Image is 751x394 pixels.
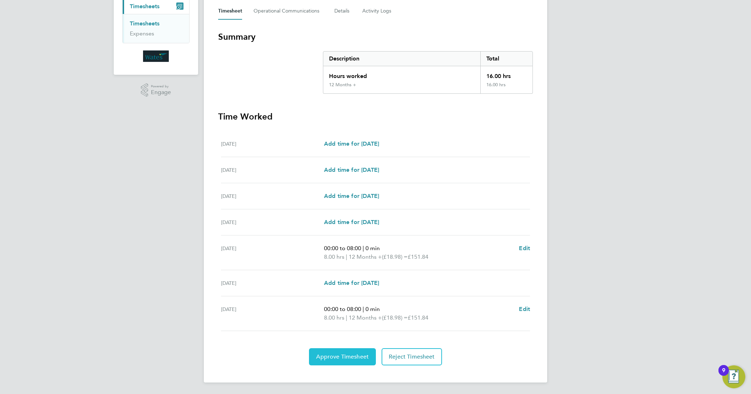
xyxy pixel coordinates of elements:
[329,82,356,88] div: 12 Months +
[349,253,382,261] span: 12 Months +
[221,218,324,227] div: [DATE]
[324,218,379,227] a: Add time for [DATE]
[323,51,533,94] div: Summary
[363,306,364,312] span: |
[324,193,379,199] span: Add time for [DATE]
[218,111,533,122] h3: Time Worked
[324,219,379,225] span: Add time for [DATE]
[324,166,379,173] span: Add time for [DATE]
[324,279,379,287] a: Add time for [DATE]
[221,305,324,322] div: [DATE]
[141,83,171,97] a: Powered byEngage
[349,313,382,322] span: 12 Months +
[221,166,324,174] div: [DATE]
[324,140,379,148] a: Add time for [DATE]
[334,3,351,20] button: Details
[218,31,533,43] h3: Summary
[346,253,347,260] span: |
[218,31,533,365] section: Timesheet
[324,314,344,321] span: 8.00 hrs
[382,348,442,365] button: Reject Timesheet
[323,66,480,82] div: Hours worked
[324,192,379,200] a: Add time for [DATE]
[254,3,323,20] button: Operational Communications
[408,253,428,260] span: £151.84
[324,306,361,312] span: 00:00 to 08:00
[362,3,392,20] button: Activity Logs
[389,353,435,360] span: Reject Timesheet
[480,52,532,66] div: Total
[519,245,530,252] span: Edit
[324,279,379,286] span: Add time for [DATE]
[123,14,189,43] div: Timesheets
[143,50,169,62] img: wates-logo-retina.png
[346,314,347,321] span: |
[480,66,532,82] div: 16.00 hrs
[130,20,159,27] a: Timesheets
[519,306,530,312] span: Edit
[365,306,380,312] span: 0 min
[363,245,364,252] span: |
[122,50,190,62] a: Go to home page
[722,365,745,388] button: Open Resource Center, 9 new notifications
[221,192,324,200] div: [DATE]
[722,370,725,380] div: 9
[324,140,379,147] span: Add time for [DATE]
[480,82,532,93] div: 16.00 hrs
[519,244,530,253] a: Edit
[221,279,324,287] div: [DATE]
[218,3,242,20] button: Timesheet
[309,348,376,365] button: Approve Timesheet
[130,3,159,10] span: Timesheets
[316,353,369,360] span: Approve Timesheet
[324,253,344,260] span: 8.00 hrs
[408,314,428,321] span: £151.84
[130,30,154,37] a: Expenses
[382,253,408,260] span: (£18.98) =
[221,244,324,261] div: [DATE]
[324,245,361,252] span: 00:00 to 08:00
[519,305,530,313] a: Edit
[382,314,408,321] span: (£18.98) =
[221,140,324,148] div: [DATE]
[323,52,480,66] div: Description
[324,166,379,174] a: Add time for [DATE]
[365,245,380,252] span: 0 min
[151,89,171,96] span: Engage
[151,83,171,89] span: Powered by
